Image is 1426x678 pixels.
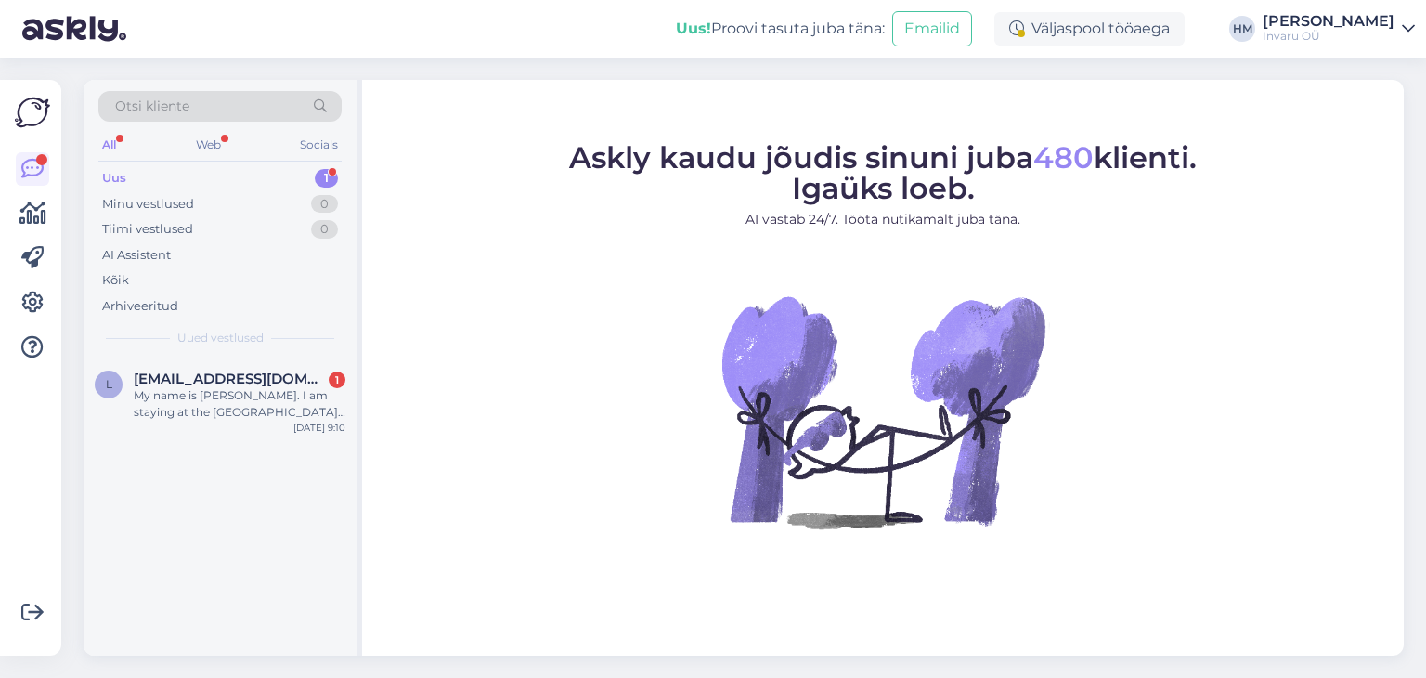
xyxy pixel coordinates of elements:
[102,195,194,214] div: Minu vestlused
[115,97,189,116] span: Otsi kliente
[311,220,338,239] div: 0
[296,133,342,157] div: Socials
[315,169,338,188] div: 1
[102,169,126,188] div: Uus
[311,195,338,214] div: 0
[134,387,345,421] div: My name is [PERSON_NAME]. I am staying at the [GEOGRAPHIC_DATA], and am hoping to rent a mobility...
[102,220,193,239] div: Tiimi vestlused
[1263,14,1415,44] a: [PERSON_NAME]Invaru OÜ
[1263,14,1394,29] div: [PERSON_NAME]
[676,18,885,40] div: Proovi tasuta juba täna:
[676,20,711,37] b: Uus!
[134,371,327,387] span: lvlove@myste.org
[1263,29,1394,44] div: Invaru OÜ
[15,95,50,130] img: Askly Logo
[1229,16,1255,42] div: HM
[293,421,345,435] div: [DATE] 9:10
[892,11,972,46] button: Emailid
[98,133,120,157] div: All
[1033,139,1094,176] span: 480
[102,271,129,290] div: Kõik
[569,210,1197,229] p: AI vastab 24/7. Tööta nutikamalt juba täna.
[569,139,1197,206] span: Askly kaudu jõudis sinuni juba klienti. Igaüks loeb.
[329,372,345,388] div: 1
[106,377,112,391] span: l
[716,244,1050,579] img: No Chat active
[102,246,171,265] div: AI Assistent
[102,297,178,316] div: Arhiveeritud
[192,133,225,157] div: Web
[994,12,1185,46] div: Väljaspool tööaega
[177,330,264,346] span: Uued vestlused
